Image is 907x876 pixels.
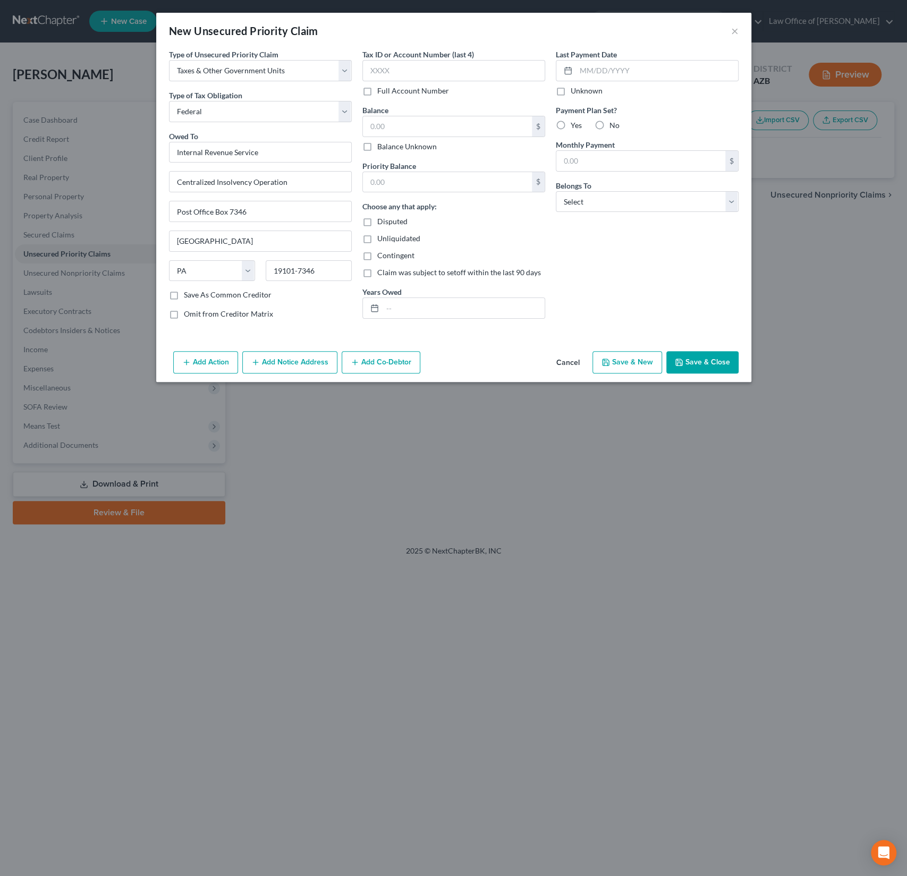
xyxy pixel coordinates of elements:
div: $ [532,172,545,192]
div: $ [725,151,738,171]
span: Owed To [169,132,198,141]
input: Search creditor by name... [169,142,352,163]
button: Add Notice Address [242,351,337,373]
div: New Unsecured Priority Claim [169,23,318,38]
label: Balance Unknown [377,141,437,152]
input: 0.00 [363,116,532,137]
span: Type of Tax Obligation [169,91,242,100]
input: Apt, Suite, etc... [169,201,351,222]
span: Type of Unsecured Priority Claim [169,50,278,59]
span: Yes [571,121,582,130]
input: -- [383,298,545,318]
button: Cancel [548,352,588,373]
span: Belongs To [556,181,591,190]
span: Disputed [377,217,408,226]
label: Tax ID or Account Number (last 4) [362,49,474,60]
input: Enter city... [169,231,351,251]
input: Enter address... [169,172,351,192]
label: Full Account Number [377,86,449,96]
label: Years Owed [362,286,402,297]
input: 0.00 [556,151,725,171]
input: Enter zip... [266,260,352,282]
label: Monthly Payment [556,139,615,150]
label: Priority Balance [362,160,416,172]
label: Balance [362,105,388,116]
label: Payment Plan Set? [556,105,739,116]
button: Save & New [592,351,662,373]
span: Contingent [377,251,414,260]
div: $ [532,116,545,137]
button: Add Action [173,351,238,373]
button: × [731,24,739,37]
span: Unliquidated [377,234,420,243]
label: Choose any that apply: [362,201,437,212]
span: Omit from Creditor Matrix [184,309,273,318]
input: XXXX [362,60,545,81]
input: MM/DD/YYYY [576,61,738,81]
button: Save & Close [666,351,739,373]
label: Unknown [571,86,603,96]
label: Last Payment Date [556,49,617,60]
label: Save As Common Creditor [184,290,272,300]
span: Claim was subject to setoff within the last 90 days [377,268,541,277]
span: No [609,121,620,130]
div: Open Intercom Messenger [871,840,896,865]
input: 0.00 [363,172,532,192]
button: Add Co-Debtor [342,351,420,373]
